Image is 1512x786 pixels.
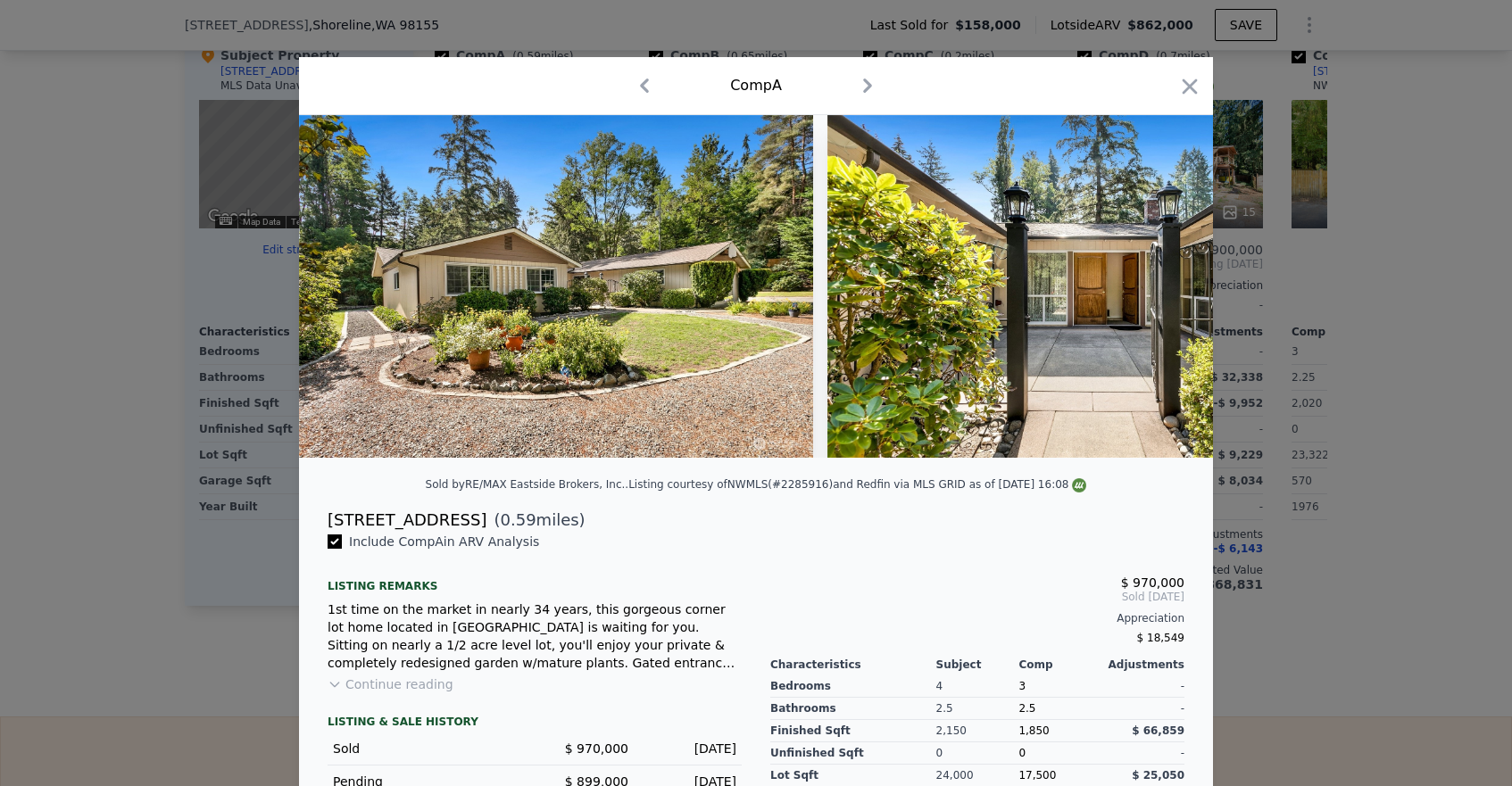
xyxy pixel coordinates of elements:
[770,658,936,672] div: Characteristics
[1121,575,1184,590] span: $ 970,000
[936,720,1019,742] div: 2,150
[328,675,453,693] button: Continue reading
[936,742,1019,765] div: 0
[328,508,486,533] div: [STREET_ADDRESS]
[770,698,936,720] div: Bathrooms
[342,534,546,549] span: Include Comp A in ARV Analysis
[328,715,742,732] div: LISTING & SALE HISTORY
[770,742,936,765] div: Unfinished Sqft
[936,698,1019,720] div: 2.5
[1018,769,1056,782] span: 17,500
[1018,747,1026,759] span: 0
[730,75,782,96] div: Comp A
[936,658,1019,672] div: Subject
[770,675,936,698] div: Bedrooms
[643,740,736,757] div: [DATE]
[328,600,742,672] div: 1st time on the market in nearly 34 years, this gorgeous corner lot home located in [GEOGRAPHIC_D...
[1018,724,1049,737] span: 1,850
[1132,769,1184,782] span: $ 25,050
[1101,675,1184,698] div: -
[1018,680,1026,692] span: 3
[1018,698,1101,720] div: 2.5
[565,741,628,756] span: $ 970,000
[770,590,1184,604] span: Sold [DATE]
[299,115,813,458] img: Property Img
[328,565,742,593] div: Listing remarks
[426,478,629,491] div: Sold by RE/MAX Eastside Brokers, Inc. .
[1101,658,1184,672] div: Adjustments
[827,115,1342,458] img: Property Img
[501,510,536,529] span: 0.59
[1101,698,1184,720] div: -
[628,478,1086,491] div: Listing courtesy of NWMLS (#2285916) and Redfin via MLS GRID as of [DATE] 16:08
[1137,632,1184,644] span: $ 18,549
[486,508,585,533] span: ( miles)
[770,720,936,742] div: Finished Sqft
[770,611,1184,625] div: Appreciation
[936,675,1019,698] div: 4
[1101,742,1184,765] div: -
[1132,724,1184,737] span: $ 66,859
[1072,478,1086,492] img: NWMLS Logo
[1018,658,1101,672] div: Comp
[333,740,520,757] div: Sold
